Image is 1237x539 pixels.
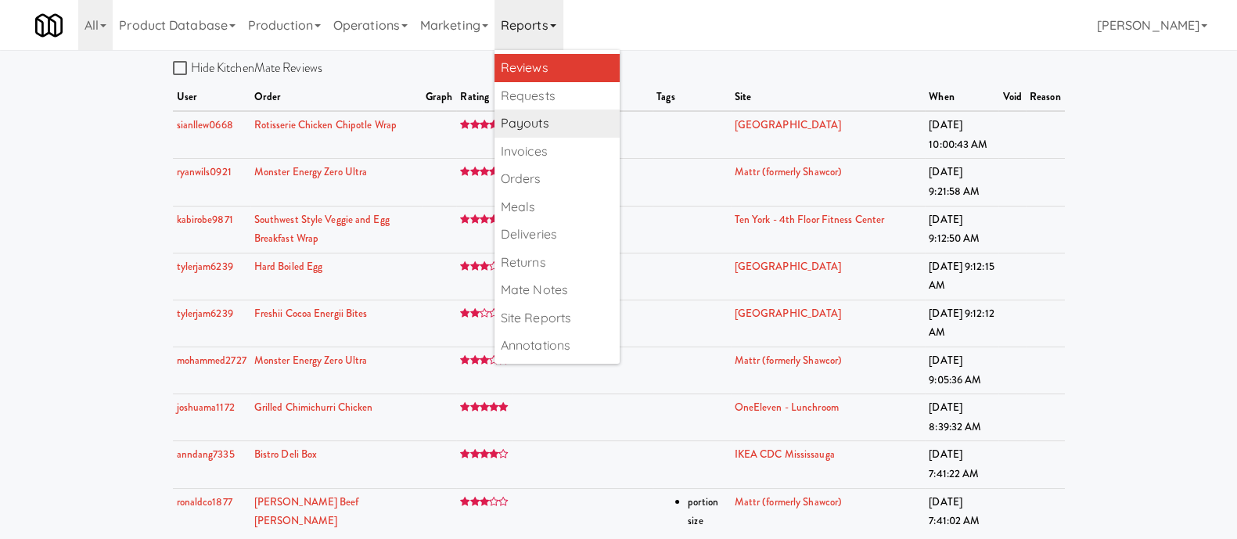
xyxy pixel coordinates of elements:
[494,304,620,332] a: Site Reports
[735,164,842,179] a: Mattr (formerly Shawcor)
[735,117,842,132] a: [GEOGRAPHIC_DATA]
[177,494,232,509] a: ronaldco1877
[177,353,246,368] a: mohammed2727
[177,259,233,274] a: tylerjam6239
[254,259,323,274] a: Hard Boiled Egg
[735,447,835,462] a: IKEA CDC Mississauga
[177,212,233,227] a: kabirobe9871
[254,400,373,415] a: Grilled Chimichurri Chicken
[494,276,620,304] a: Mate Notes
[254,212,390,246] a: Southwest Style Veggie and Egg Breakfast Wrap
[925,159,998,206] td: [DATE] 9:21:58 AM
[925,111,998,159] td: [DATE] 10:00:43 AM
[254,306,368,321] a: Freshii Cocoa Energii Bites
[177,164,232,179] a: ryanwils0921
[1026,84,1065,112] th: Reason
[653,84,730,112] th: Tags
[735,494,842,509] a: Mattr (formerly Shawcor)
[494,332,620,360] a: Annotations
[494,165,620,193] a: Orders
[250,84,422,112] th: order
[998,84,1025,112] th: Void
[422,84,457,112] th: graph
[925,347,998,394] td: [DATE] 9:05:36 AM
[735,353,842,368] a: Mattr (formerly Shawcor)
[254,494,359,529] a: [PERSON_NAME] Beef [PERSON_NAME]
[494,249,620,277] a: Returns
[494,82,620,110] a: Requests
[735,259,842,274] a: [GEOGRAPHIC_DATA]
[456,84,512,112] th: rating
[173,63,191,75] input: Hide KitchenMate Reviews
[925,253,998,300] td: [DATE] 9:12:15 AM
[731,84,926,112] th: site
[494,221,620,249] a: Deliveries
[177,400,235,415] a: joshuama1172
[925,300,998,347] td: [DATE] 9:12:12 AM
[925,441,998,488] td: [DATE] 7:41:22 AM
[254,164,368,179] a: Monster Energy Zero Ultra
[925,84,998,112] th: when
[254,447,318,462] a: Bistro Deli Box
[494,193,620,221] a: Meals
[254,353,368,368] a: Monster Energy Zero Ultra
[735,400,839,415] a: OneEleven - Lunchroom
[925,206,998,253] td: [DATE] 9:12:50 AM
[177,447,235,462] a: anndang7335
[494,138,620,166] a: Invoices
[173,56,322,80] label: Hide KitchenMate Reviews
[925,394,998,441] td: [DATE] 8:39:32 AM
[494,110,620,138] a: Payouts
[688,493,726,531] li: portion size
[177,306,233,321] a: tylerjam6239
[735,212,885,227] a: Ten York - 4th Floor Fitness Center
[35,12,63,39] img: Micromart
[177,117,233,132] a: sianllew0668
[254,117,397,132] a: Rotisserie Chicken Chipotle Wrap
[494,54,620,82] a: Reviews
[735,306,842,321] a: [GEOGRAPHIC_DATA]
[173,84,250,112] th: user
